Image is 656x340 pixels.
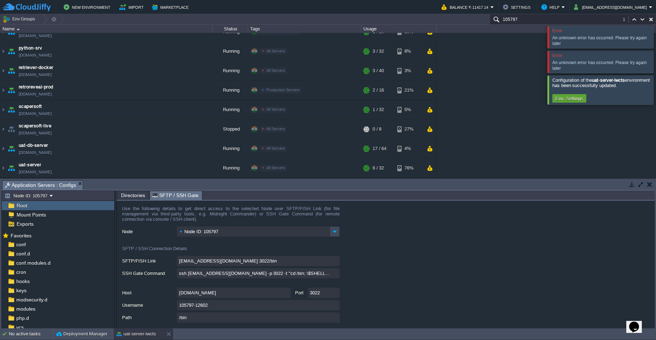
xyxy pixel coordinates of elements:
a: cron [15,269,27,275]
img: CloudJiffy [2,3,51,12]
div: Status [213,25,248,33]
div: Key pair (OpenSSH or PuTTY) [177,325,340,335]
span: All Servers [266,166,285,170]
button: uat-server-iwcts [116,330,156,338]
span: scapersoft-live [19,122,51,129]
a: conf.d [15,250,31,257]
label: Port [293,288,306,296]
span: Error [552,53,562,58]
a: [DOMAIN_NAME] [19,71,52,78]
div: No active tasks [9,328,53,340]
img: AMDAwAAAACH5BAEAAAAALAAAAAABAAEAAAICRAEAOw== [0,42,6,61]
a: [DOMAIN_NAME] [19,168,52,175]
iframe: chat widget [626,312,649,333]
button: [EMAIL_ADDRESS][DOMAIN_NAME] [574,3,649,11]
div: 3 / 32 [373,42,384,61]
span: Error [552,28,562,33]
img: AMDAwAAAACH5BAEAAAAALAAAAAABAAEAAAICRAEAOw== [0,81,6,100]
span: Directories [121,191,145,200]
button: Settings [503,3,533,11]
span: conf [15,241,27,248]
div: 2 / 16 [373,81,384,100]
a: scapersoft [19,103,42,110]
label: Username [122,300,176,309]
a: retroreveal-prod [19,83,53,91]
a: Favorites [9,233,33,238]
div: 3% [397,61,420,80]
a: [DOMAIN_NAME] [19,129,52,137]
div: 5% [397,100,420,119]
div: 9% [397,178,420,197]
img: AMDAwAAAACH5BAEAAAAALAAAAAABAAEAAAICRAEAOw== [0,159,6,178]
label: Authentication [122,325,176,334]
button: Env Groups [2,14,38,24]
span: Configuration of the environment has been successfully updated. [552,77,650,88]
div: SFTP / SSH Connection Details [122,239,340,256]
a: Root [15,202,28,209]
a: uat-db-server [19,142,48,149]
img: AMDAwAAAACH5BAEAAAAALAAAAAABAAEAAAICRAEAOw== [0,139,6,158]
span: All Servers [266,49,285,53]
img: AMDAwAAAACH5BAEAAAAALAAAAAABAAEAAAICRAEAOw== [6,159,16,178]
span: Application Servers : Configs [5,181,76,190]
span: All Servers [266,127,285,131]
div: Running [213,81,248,100]
div: Running [213,61,248,80]
b: uat-server-iwcts [592,77,625,83]
a: Mount Points [15,212,47,218]
span: All Servers [266,68,285,73]
a: php.d [15,315,30,321]
div: 1 [623,16,629,23]
label: Path [122,312,176,321]
span: modsecurity.d [15,296,48,303]
div: Name [1,25,212,33]
label: SSH Gate Command [122,268,176,277]
div: Running [213,139,248,158]
span: uat-server [19,161,41,168]
span: Production Servers [266,88,300,92]
div: Running [213,100,248,119]
div: 4 / 108 [373,178,386,197]
img: AMDAwAAAACH5BAEAAAAALAAAAAABAAEAAAICRAEAOw== [0,178,6,197]
span: SFTP / SSH Gate [152,191,198,200]
div: 8% [397,42,420,61]
button: Marketplace [152,3,191,11]
img: AMDAwAAAACH5BAEAAAAALAAAAAABAAEAAAICRAEAOw== [17,28,20,30]
div: Running [213,159,248,178]
a: vcs [15,324,25,330]
img: AMDAwAAAACH5BAEAAAAALAAAAAABAAEAAAICRAEAOw== [6,100,16,119]
a: hooks [15,278,31,284]
img: AMDAwAAAACH5BAEAAAAALAAAAAABAAEAAAICRAEAOw== [0,100,6,119]
button: Node ID: 105797 [5,192,50,199]
a: retriever-docker [19,64,53,71]
div: 3 / 40 [373,61,384,80]
span: [DOMAIN_NAME] [19,32,52,39]
a: Exports [15,221,35,227]
span: All Servers [266,107,285,111]
label: Node [122,226,176,235]
div: An unknown error has occurred. Please try again later [552,60,650,71]
img: AMDAwAAAACH5BAEAAAAALAAAAAABAAEAAAICRAEAOw== [6,61,16,80]
a: [DOMAIN_NAME] [19,110,52,117]
a: python-srv [19,45,42,52]
span: Favorites [9,232,33,239]
div: 27% [397,120,420,139]
span: keys [15,287,28,294]
img: AMDAwAAAACH5BAEAAAAALAAAAAABAAEAAAICRAEAOw== [6,139,16,158]
div: 17 / 64 [373,139,386,158]
a: modules [15,306,36,312]
button: Balance ₹-11417.14 [442,3,490,11]
a: conf.modules.d [15,260,52,266]
div: 76% [397,159,420,178]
